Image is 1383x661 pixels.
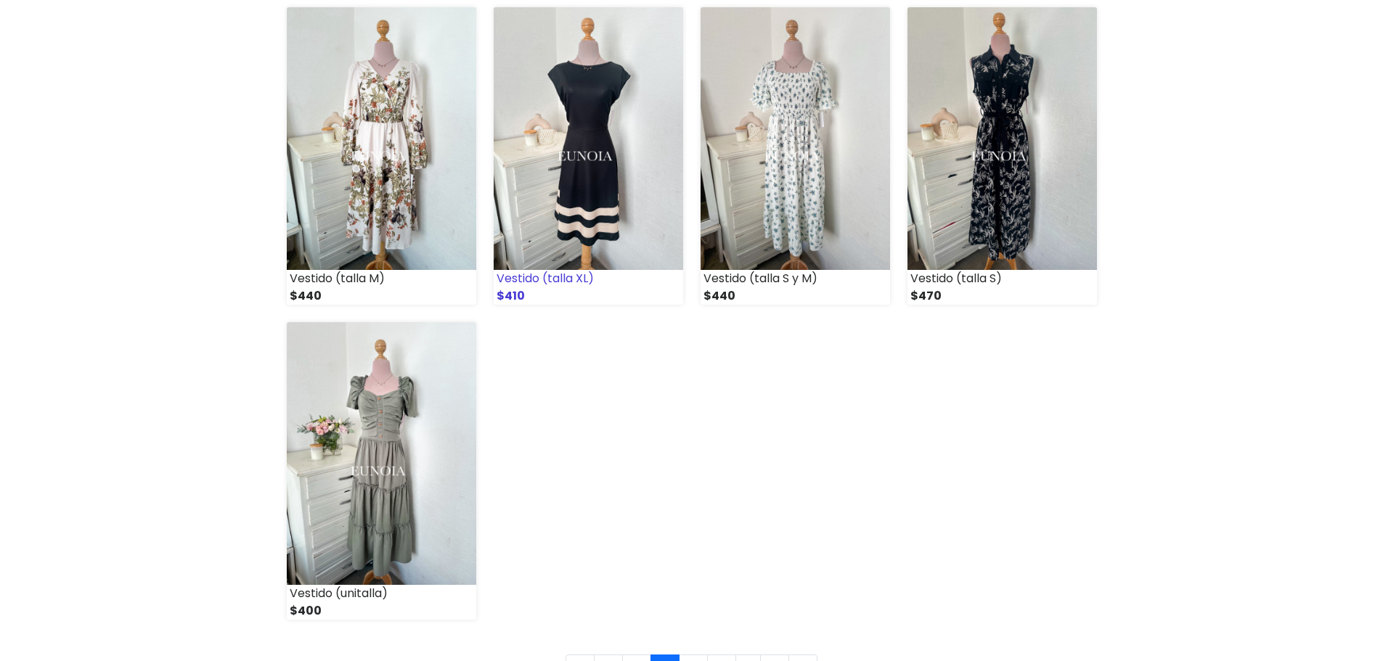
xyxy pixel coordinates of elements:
a: Vestido (talla S) $470 [907,7,1097,305]
img: small_1746118516671.jpeg [907,7,1097,270]
img: small_1745727223765.jpeg [287,322,476,585]
div: Vestido (talla S) [907,270,1097,287]
div: $410 [494,287,683,305]
div: Vestido (talla S y M) [701,270,890,287]
div: $440 [287,287,476,305]
a: Vestido (talla S y M) $440 [701,7,890,305]
a: Vestido (talla XL) $410 [494,7,683,305]
div: Vestido (unitalla) [287,585,476,602]
div: $470 [907,287,1097,305]
img: small_1746400361884.jpeg [701,7,890,270]
a: Vestido (unitalla) $400 [287,322,476,620]
div: Vestido (talla M) [287,270,476,287]
div: $400 [287,602,476,620]
img: small_1747319146835.jpeg [494,7,683,270]
div: $440 [701,287,890,305]
div: Vestido (talla XL) [494,270,683,287]
a: Vestido (talla M) $440 [287,7,476,305]
img: small_1747319225610.jpeg [287,7,476,270]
